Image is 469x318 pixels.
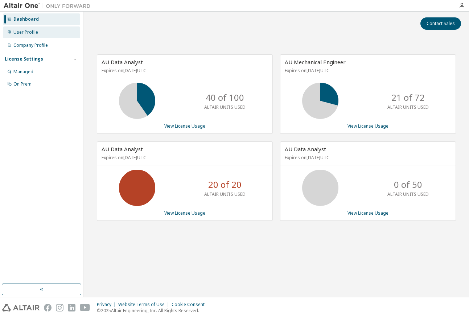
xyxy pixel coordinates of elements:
div: User Profile [13,29,38,35]
div: Dashboard [13,16,39,22]
p: Expires on [DATE] UTC [102,154,266,161]
p: ALTAIR UNITS USED [204,191,246,197]
img: Altair One [4,2,94,9]
p: ALTAIR UNITS USED [387,104,429,110]
p: 40 of 100 [206,91,244,104]
img: linkedin.svg [68,304,75,311]
div: On Prem [13,81,32,87]
p: ALTAIR UNITS USED [204,104,246,110]
p: 21 of 72 [391,91,425,104]
p: Expires on [DATE] UTC [285,154,449,161]
div: License Settings [5,56,43,62]
a: View License Usage [164,123,205,129]
a: View License Usage [347,123,388,129]
span: AU Mechanical Engineer [285,58,346,66]
img: facebook.svg [44,304,52,311]
a: View License Usage [347,210,388,216]
div: Cookie Consent [172,302,209,307]
div: Website Terms of Use [118,302,172,307]
img: instagram.svg [56,304,63,311]
a: View License Usage [164,210,205,216]
span: AU Data Analyst [102,58,143,66]
div: Company Profile [13,42,48,48]
p: Expires on [DATE] UTC [102,67,266,74]
p: © 2025 Altair Engineering, Inc. All Rights Reserved. [97,307,209,314]
div: Privacy [97,302,118,307]
img: altair_logo.svg [2,304,40,311]
span: AU Data Analyst [285,145,326,153]
div: Managed [13,69,33,75]
p: ALTAIR UNITS USED [387,191,429,197]
img: youtube.svg [80,304,90,311]
p: 0 of 50 [394,178,422,191]
p: Expires on [DATE] UTC [285,67,449,74]
span: AU Data Analyst [102,145,143,153]
p: 20 of 20 [208,178,242,191]
button: Contact Sales [420,17,461,30]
